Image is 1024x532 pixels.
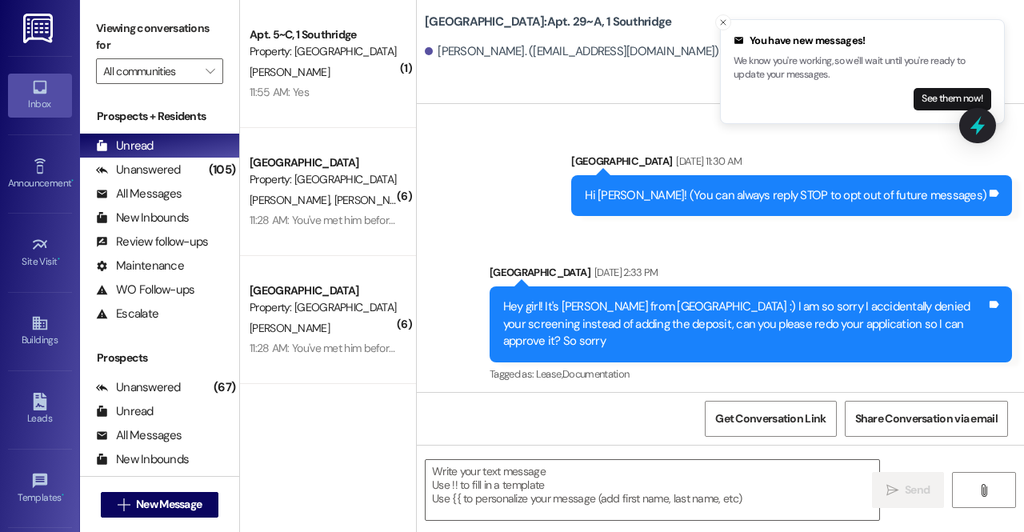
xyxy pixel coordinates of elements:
span: [PERSON_NAME] [250,193,334,207]
span: Share Conversation via email [855,410,998,427]
a: Site Visit • [8,231,72,274]
div: [GEOGRAPHIC_DATA] [250,154,398,171]
div: Apt. 5~C, 1 Southridge [250,26,398,43]
div: Tagged as: [490,362,1012,386]
div: WO Follow-ups [96,282,194,298]
div: You have new messages! [734,33,991,49]
span: • [71,175,74,186]
img: ResiDesk Logo [23,14,56,43]
button: Get Conversation Link [705,401,836,437]
div: Unread [96,403,154,420]
label: Viewing conversations for [96,16,223,58]
div: 11:28 AM: You've met him before, but he's been gone for the summer [250,213,562,227]
span: • [62,490,64,501]
div: Hi [PERSON_NAME]! (You can always reply STOP to opt out of future messages) [585,187,986,204]
div: Review follow-ups [96,234,208,250]
div: Escalate [96,306,158,322]
div: Unanswered [96,162,181,178]
div: All Messages [96,186,182,202]
span: [PERSON_NAME] [334,193,419,207]
div: 11:55 AM: Yes [250,85,309,99]
div: [GEOGRAPHIC_DATA] [571,153,1012,175]
i:  [978,484,990,497]
div: Maintenance [96,258,184,274]
a: Templates • [8,467,72,510]
div: [PERSON_NAME]. ([EMAIL_ADDRESS][DOMAIN_NAME]) [425,43,719,60]
button: Send [872,472,944,508]
div: All Messages [96,427,182,444]
button: Share Conversation via email [845,401,1008,437]
span: • [58,254,60,265]
div: Prospects + Residents [80,108,239,125]
span: Get Conversation Link [715,410,826,427]
a: Buildings [8,310,72,353]
i:  [886,484,898,497]
div: 11:28 AM: You've met him before, but he's been gone for the summer [250,341,562,355]
div: New Inbounds [96,210,189,226]
span: New Message [136,496,202,513]
span: [PERSON_NAME] [250,65,330,79]
span: [PERSON_NAME] [250,321,330,335]
p: We know you're working, so we'll wait until you're ready to update your messages. [734,54,991,82]
button: See them now! [914,88,991,110]
div: (105) [205,158,239,182]
span: Documentation [562,367,630,381]
div: [GEOGRAPHIC_DATA] [250,282,398,299]
div: Unread [96,138,154,154]
i:  [206,65,214,78]
div: Property: [GEOGRAPHIC_DATA] [250,43,398,60]
div: [DATE] 2:33 PM [590,264,658,281]
div: New Inbounds [96,451,189,468]
div: Property: [GEOGRAPHIC_DATA] [250,171,398,188]
div: Hey girl! It's [PERSON_NAME] from [GEOGRAPHIC_DATA] :) I am so sorry I accidentally denied your s... [503,298,986,350]
div: [DATE] 11:30 AM [672,153,742,170]
input: All communities [103,58,198,84]
span: Send [905,482,930,498]
div: [GEOGRAPHIC_DATA] [490,264,1012,286]
div: Prospects [80,350,239,366]
span: Lease , [536,367,562,381]
i:  [118,498,130,511]
div: (67) [210,375,239,400]
div: Unanswered [96,379,181,396]
div: Property: [GEOGRAPHIC_DATA] [250,299,398,316]
button: New Message [101,492,219,518]
b: [GEOGRAPHIC_DATA]: Apt. 29~A, 1 Southridge [425,14,671,30]
a: Inbox [8,74,72,117]
a: Leads [8,388,72,431]
button: Close toast [715,14,731,30]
